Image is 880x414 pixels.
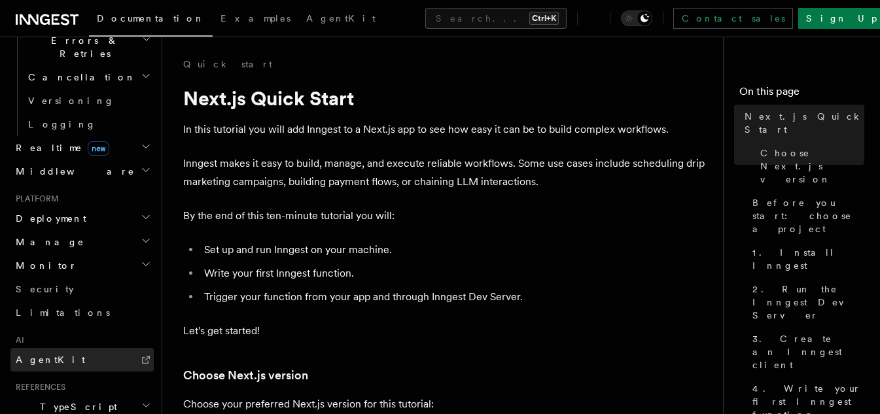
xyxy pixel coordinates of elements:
a: Security [10,277,154,301]
p: Let's get started! [183,322,707,340]
button: Deployment [10,207,154,230]
span: Before you start: choose a project [752,196,864,235]
span: Manage [10,235,84,249]
a: 3. Create an Inngest client [747,327,864,377]
button: Errors & Retries [23,29,154,65]
span: References [10,382,65,392]
li: Trigger your function from your app and through Inngest Dev Server. [200,288,707,306]
span: Monitor [10,259,77,272]
a: Versioning [23,89,154,112]
a: Before you start: choose a project [747,191,864,241]
span: new [88,141,109,156]
button: Cancellation [23,65,154,89]
span: AgentKit [306,13,376,24]
span: AgentKit [16,354,85,365]
span: 2. Run the Inngest Dev Server [752,283,864,322]
span: Logging [28,119,96,129]
p: By the end of this ten-minute tutorial you will: [183,207,707,225]
h1: Next.js Quick Start [183,86,707,110]
p: In this tutorial you will add Inngest to a Next.js app to see how easy it can be to build complex... [183,120,707,139]
a: 2. Run the Inngest Dev Server [747,277,864,327]
a: Limitations [10,301,154,324]
span: AI [10,335,24,345]
a: 1. Install Inngest [747,241,864,277]
span: Middleware [10,165,135,178]
span: Deployment [10,212,86,225]
span: 3. Create an Inngest client [752,332,864,371]
li: Set up and run Inngest on your machine. [200,241,707,259]
button: Middleware [10,160,154,183]
a: Choose Next.js version [755,141,864,191]
p: Choose your preferred Next.js version for this tutorial: [183,395,707,413]
a: AgentKit [298,4,383,35]
a: Choose Next.js version [183,366,308,385]
span: Errors & Retries [23,34,142,60]
a: Examples [213,4,298,35]
a: Quick start [183,58,272,71]
span: Documentation [97,13,205,24]
span: 1. Install Inngest [752,246,864,272]
a: Contact sales [673,8,793,29]
p: Inngest makes it easy to build, manage, and execute reliable workflows. Some use cases include sc... [183,154,707,191]
a: Logging [23,112,154,136]
button: Toggle dark mode [621,10,652,26]
button: Monitor [10,254,154,277]
a: AgentKit [10,348,154,371]
a: Next.js Quick Start [739,105,864,141]
button: Realtimenew [10,136,154,160]
kbd: Ctrl+K [529,12,559,25]
span: Next.js Quick Start [745,110,864,136]
span: Limitations [16,307,110,318]
span: Security [16,284,74,294]
span: Realtime [10,141,109,154]
span: Versioning [28,95,114,106]
span: Cancellation [23,71,136,84]
span: Platform [10,194,59,204]
button: Search...Ctrl+K [425,8,567,29]
span: Examples [220,13,290,24]
a: Documentation [89,4,213,37]
h4: On this page [739,84,864,105]
span: Choose Next.js version [760,147,864,186]
button: Manage [10,230,154,254]
li: Write your first Inngest function. [200,264,707,283]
